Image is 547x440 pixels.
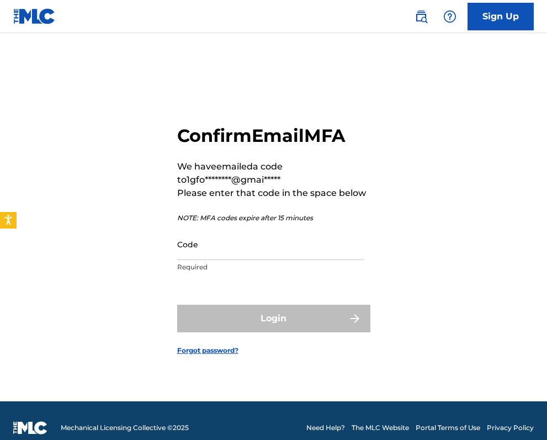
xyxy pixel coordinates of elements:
p: Required [177,262,364,272]
a: The MLC Website [352,423,409,433]
h2: Confirm Email MFA [177,125,370,147]
img: MLC Logo [13,8,56,24]
a: Portal Terms of Use [416,423,480,433]
p: Please enter that code in the space below [177,187,370,200]
a: Sign Up [468,3,534,30]
a: Need Help? [306,423,345,433]
a: Public Search [410,6,432,28]
img: help [443,10,456,23]
img: logo [13,421,47,434]
a: Forgot password? [177,346,238,356]
a: Privacy Policy [487,423,534,433]
div: Help [439,6,461,28]
span: Mechanical Licensing Collective © 2025 [61,423,189,433]
img: search [415,10,428,23]
p: NOTE: MFA codes expire after 15 minutes [177,213,370,223]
